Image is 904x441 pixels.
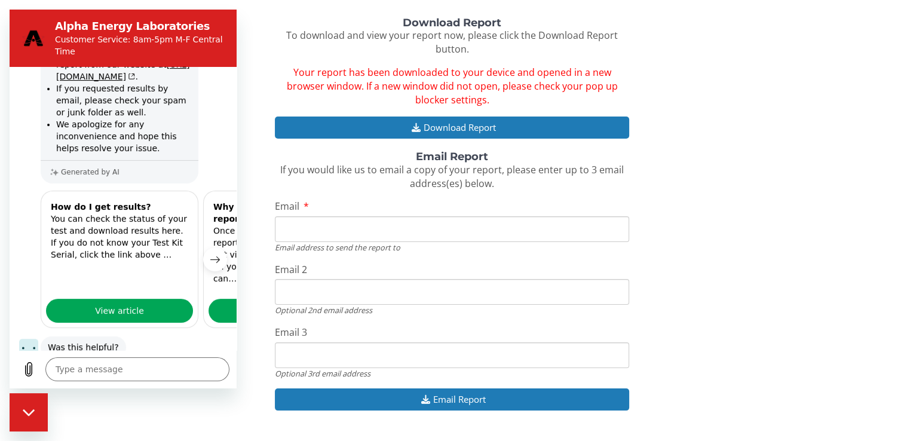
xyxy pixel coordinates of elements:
button: Upload file [7,348,31,372]
span: Email 2 [275,263,307,276]
svg: (opens in a new tab) [117,63,125,71]
span: Was this helpful? [33,327,114,348]
span: Email 3 [275,326,307,339]
span: To download and view your report now, please click the Download Report button. [286,29,618,56]
p: You can check the status of your test and download results here. If you do not know your Test Kit... [41,203,179,251]
div: Optional 2nd email address [275,305,629,316]
p: Once testing is complete, a report will immediately be sent out via the method requested on your ... [204,215,341,275]
p: Customer Service: 8am-5pm M-F Central Time [45,24,215,48]
strong: Email Report [416,150,488,163]
a: View article: 'How do I get results?' [36,289,183,313]
div: Optional 3rd email address [275,368,629,379]
div: Email address to send the report to [275,242,629,253]
span: Your report has been downloaded to your device and opened in a new browser window. If a new windo... [286,66,617,106]
span: Email [275,200,299,213]
h3: How do I get results? [41,191,179,203]
li: We apologize for any inconvenience and hope this helps resolve your issue. [47,109,182,145]
span: View article [85,294,134,308]
span: If you would like us to email a copy of your report, please enter up to 3 email address(es) below. [280,163,624,190]
button: Email Report [275,388,629,411]
button: Next item [194,238,217,262]
iframe: Button to launch messaging window, conversation in progress [10,393,48,431]
h2: Alpha Energy Laboratories [45,10,215,24]
iframe: Messaging window [10,10,237,388]
h3: Why haven’t I received my report? [204,191,341,215]
strong: Download Report [403,16,501,29]
li: If you requested results by email, please check your spam or junk folder as well. [47,73,182,109]
button: Download Report [275,117,629,139]
a: View article: 'Why haven’t I received my report?' [199,289,346,313]
p: Generated by AI [51,158,110,167]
